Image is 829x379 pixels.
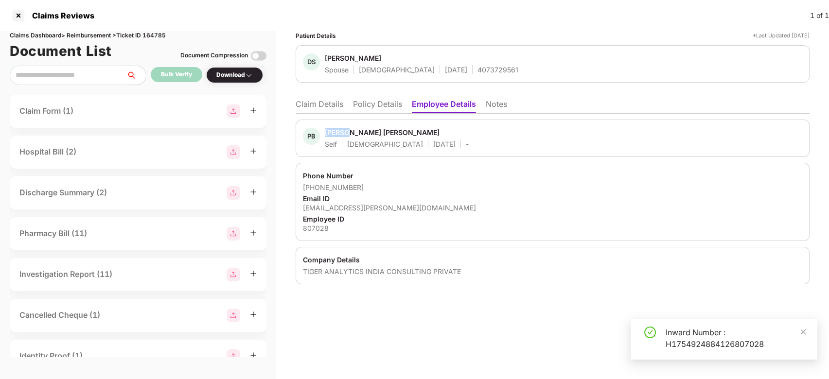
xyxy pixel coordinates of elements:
div: Claims Reviews [26,11,94,20]
div: Investigation Report (11) [19,268,112,280]
div: 4073729561 [477,65,518,74]
div: [PHONE_NUMBER] [303,183,802,192]
div: 1 of 1 [810,10,829,21]
div: Identity Proof (1) [19,350,83,362]
div: Company Details [303,255,802,264]
div: Pharmacy Bill (11) [19,227,87,240]
li: Claim Details [296,99,343,113]
span: plus [250,311,257,318]
span: close [800,328,807,335]
span: plus [250,189,257,195]
li: Policy Details [353,99,402,113]
img: svg+xml;base64,PHN2ZyBpZD0iR3JvdXBfMjg4MTMiIGRhdGEtbmFtZT0iR3JvdXAgMjg4MTMiIHhtbG5zPSJodHRwOi8vd3... [227,186,240,200]
div: Phone Number [303,171,802,180]
h1: Document List [10,40,112,62]
div: Cancelled Cheque (1) [19,309,100,321]
li: Employee Details [412,99,476,113]
img: svg+xml;base64,PHN2ZyBpZD0iVG9nZ2xlLTMyeDMyIiB4bWxucz0iaHR0cDovL3d3dy53My5vcmcvMjAwMC9zdmciIHdpZH... [251,48,266,64]
span: plus [250,107,257,114]
span: plus [250,148,257,155]
div: Claims Dashboard > Reimbursement > Ticket ID 164785 [10,31,266,40]
div: Email ID [303,194,802,203]
img: svg+xml;base64,PHN2ZyBpZD0iR3JvdXBfMjg4MTMiIGRhdGEtbmFtZT0iR3JvdXAgMjg4MTMiIHhtbG5zPSJodHRwOi8vd3... [227,104,240,118]
span: plus [250,270,257,277]
img: svg+xml;base64,PHN2ZyBpZD0iR3JvdXBfMjg4MTMiIGRhdGEtbmFtZT0iR3JvdXAgMjg4MTMiIHhtbG5zPSJodHRwOi8vd3... [227,227,240,241]
div: [PERSON_NAME] [325,53,381,63]
div: Document Compression [180,51,248,60]
img: svg+xml;base64,PHN2ZyBpZD0iR3JvdXBfMjg4MTMiIGRhdGEtbmFtZT0iR3JvdXAgMjg4MTMiIHhtbG5zPSJodHRwOi8vd3... [227,309,240,322]
img: svg+xml;base64,PHN2ZyBpZD0iR3JvdXBfMjg4MTMiIGRhdGEtbmFtZT0iR3JvdXAgMjg4MTMiIHhtbG5zPSJodHRwOi8vd3... [227,268,240,281]
div: PB [303,128,320,145]
li: Notes [486,99,507,113]
button: search [126,66,146,85]
div: TIGER ANALYTICS INDIA CONSULTING PRIVATE [303,267,802,276]
span: plus [250,229,257,236]
div: [EMAIL_ADDRESS][PERSON_NAME][DOMAIN_NAME] [303,203,802,212]
span: plus [250,352,257,359]
div: Employee ID [303,214,802,224]
div: Patient Details [296,31,336,40]
div: - [466,139,469,149]
div: Inward Number : H1754924884126807028 [666,327,806,350]
img: svg+xml;base64,PHN2ZyBpZD0iRHJvcGRvd24tMzJ4MzIiIHhtbG5zPSJodHRwOi8vd3d3LnczLm9yZy8yMDAwL3N2ZyIgd2... [245,71,253,79]
div: [PERSON_NAME] [PERSON_NAME] [325,128,440,137]
div: *Last Updated [DATE] [753,31,810,40]
span: check-circle [644,327,656,338]
img: svg+xml;base64,PHN2ZyBpZD0iR3JvdXBfMjg4MTMiIGRhdGEtbmFtZT0iR3JvdXAgMjg4MTMiIHhtbG5zPSJodHRwOi8vd3... [227,145,240,159]
div: 807028 [303,224,802,233]
div: Hospital Bill (2) [19,146,76,158]
div: Spouse [325,65,349,74]
div: Discharge Summary (2) [19,187,107,199]
div: Claim Form (1) [19,105,73,117]
span: search [126,71,146,79]
div: [DATE] [445,65,467,74]
div: [DEMOGRAPHIC_DATA] [347,139,423,149]
div: Bulk Verify [161,70,192,79]
div: Download [216,70,253,80]
div: [DEMOGRAPHIC_DATA] [359,65,435,74]
div: [DATE] [433,139,456,149]
div: DS [303,53,320,70]
div: Self [325,139,337,149]
img: svg+xml;base64,PHN2ZyBpZD0iR3JvdXBfMjg4MTMiIGRhdGEtbmFtZT0iR3JvdXAgMjg4MTMiIHhtbG5zPSJodHRwOi8vd3... [227,349,240,363]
